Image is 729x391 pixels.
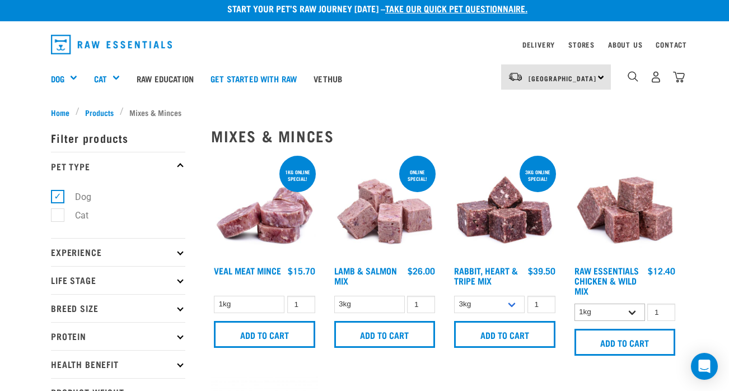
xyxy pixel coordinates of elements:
div: 3kg online special! [520,164,556,187]
a: Delivery [522,43,555,46]
img: home-icon@2x.png [673,71,685,83]
a: Contact [656,43,687,46]
input: Add to cart [214,321,315,348]
p: Experience [51,238,185,266]
img: van-moving.png [508,72,523,82]
span: Home [51,106,69,118]
a: Cat [94,72,107,85]
p: Health Benefit [51,350,185,378]
a: About Us [608,43,642,46]
nav: dropdown navigation [42,30,687,59]
span: Products [85,106,114,118]
p: Pet Type [51,152,185,180]
input: 1 [407,296,435,313]
h2: Mixes & Minces [211,127,678,145]
p: Life Stage [51,266,185,294]
a: Stores [568,43,595,46]
input: Add to cart [574,329,676,356]
img: 1160 Veal Meat Mince Medallions 01 [211,153,318,260]
input: 1 [287,296,315,313]
div: $39.50 [528,266,555,276]
label: Dog [57,190,96,204]
a: Products [80,106,120,118]
a: Home [51,106,76,118]
img: Pile Of Cubed Chicken Wild Meat Mix [572,153,679,260]
img: home-icon-1@2x.png [628,71,638,82]
img: 1175 Rabbit Heart Tripe Mix 01 [451,153,558,260]
a: Get started with Raw [202,56,305,101]
label: Cat [57,208,93,222]
a: Dog [51,72,64,85]
input: Add to cart [454,321,555,348]
div: $26.00 [408,266,435,276]
div: ONLINE SPECIAL! [399,164,436,187]
a: Raw Education [128,56,202,101]
div: $12.40 [648,266,675,276]
a: Vethub [305,56,351,101]
span: [GEOGRAPHIC_DATA] [529,76,596,80]
nav: breadcrumbs [51,106,678,118]
a: Rabbit, Heart & Tripe Mix [454,268,518,283]
input: 1 [527,296,555,313]
a: Raw Essentials Chicken & Wild Mix [574,268,639,293]
img: user.png [650,71,662,83]
p: Breed Size [51,294,185,322]
a: Lamb & Salmon Mix [334,268,397,283]
input: Add to cart [334,321,436,348]
p: Filter products [51,124,185,152]
div: 1kg online special! [279,164,316,187]
p: Protein [51,322,185,350]
a: take our quick pet questionnaire. [385,6,527,11]
a: Veal Meat Mince [214,268,281,273]
img: 1029 Lamb Salmon Mix 01 [331,153,438,260]
div: Open Intercom Messenger [691,353,718,380]
img: Raw Essentials Logo [51,35,172,54]
input: 1 [647,304,675,321]
div: $15.70 [288,266,315,276]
